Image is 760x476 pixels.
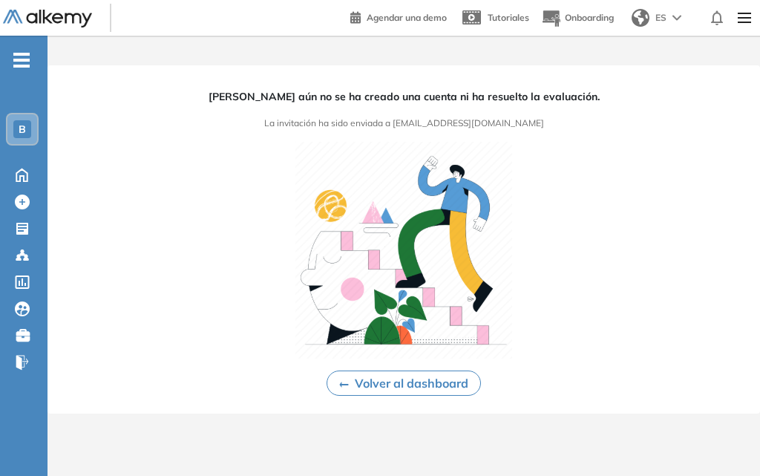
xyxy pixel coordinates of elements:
img: Ícono de flecha [339,382,349,388]
button: Volver al dashboard [327,371,481,396]
img: world [632,9,649,27]
img: Logo [3,10,92,28]
img: arrow [672,15,681,21]
img: Menu [732,3,757,33]
span: Onboarding [565,12,614,23]
span: La invitación ha sido enviada a [EMAIL_ADDRESS][DOMAIN_NAME] [264,117,544,130]
button: Onboarding [541,2,614,34]
span: Agendar una demo [367,12,447,23]
span: Tutoriales [488,12,529,23]
span: [PERSON_NAME] aún no se ha creado una cuenta ni ha resuelto la evaluación. [209,89,600,105]
span: B [19,123,26,135]
a: Agendar una demo [350,7,447,25]
i: - [13,59,30,62]
span: ES [655,11,666,25]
